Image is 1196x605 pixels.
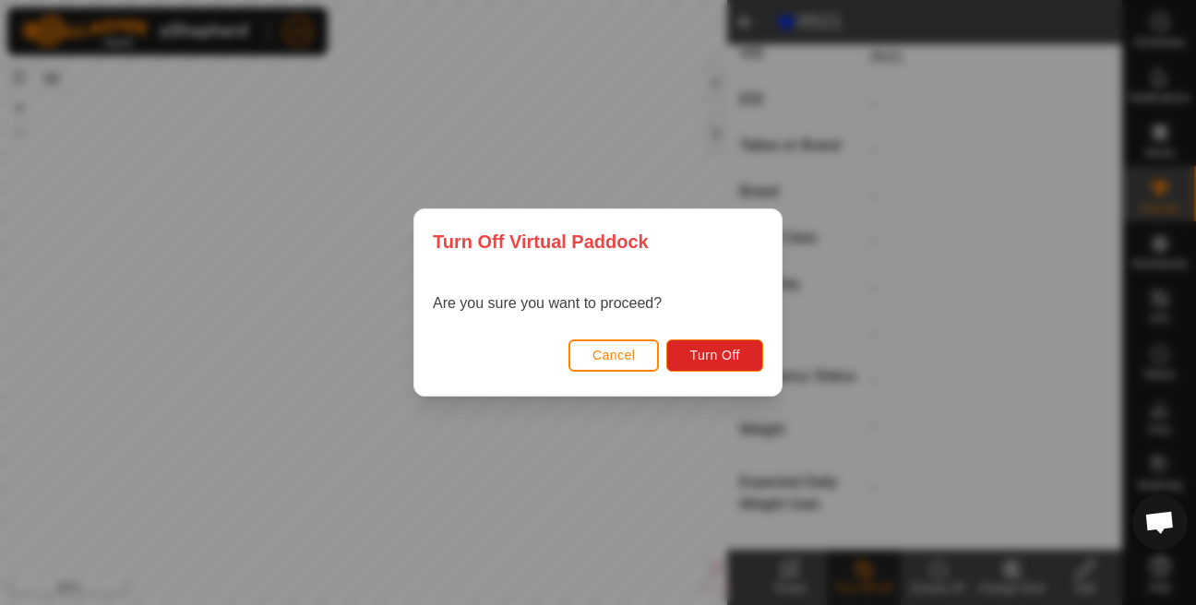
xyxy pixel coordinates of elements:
span: Turn Off Virtual Paddock [433,228,649,255]
span: Turn Off [689,348,740,362]
div: Open chat [1132,494,1188,550]
button: Cancel [568,339,660,372]
span: Cancel [592,348,636,362]
p: Are you sure you want to proceed? [433,292,662,314]
button: Turn Off [666,339,763,372]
